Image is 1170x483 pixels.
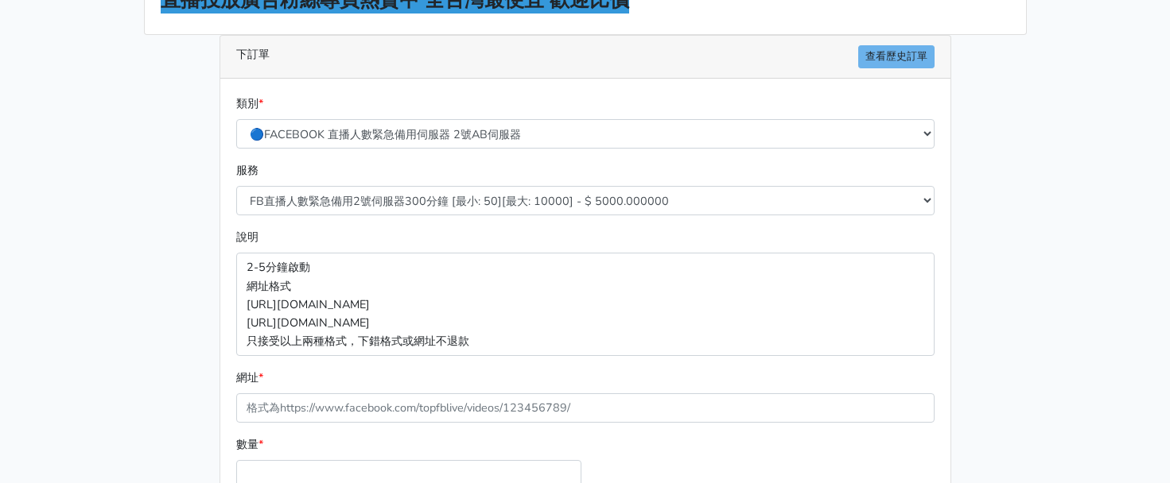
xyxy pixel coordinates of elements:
[236,95,263,113] label: 類別
[236,369,263,387] label: 網址
[858,45,935,68] a: 查看歷史訂單
[236,435,263,454] label: 數量
[236,228,258,246] label: 說明
[236,393,935,423] input: 格式為https://www.facebook.com/topfblive/videos/123456789/
[220,36,950,79] div: 下訂單
[236,253,935,355] p: 2-5分鐘啟動 網址格式 [URL][DOMAIN_NAME] [URL][DOMAIN_NAME] 只接受以上兩種格式，下錯格式或網址不退款
[236,161,258,180] label: 服務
